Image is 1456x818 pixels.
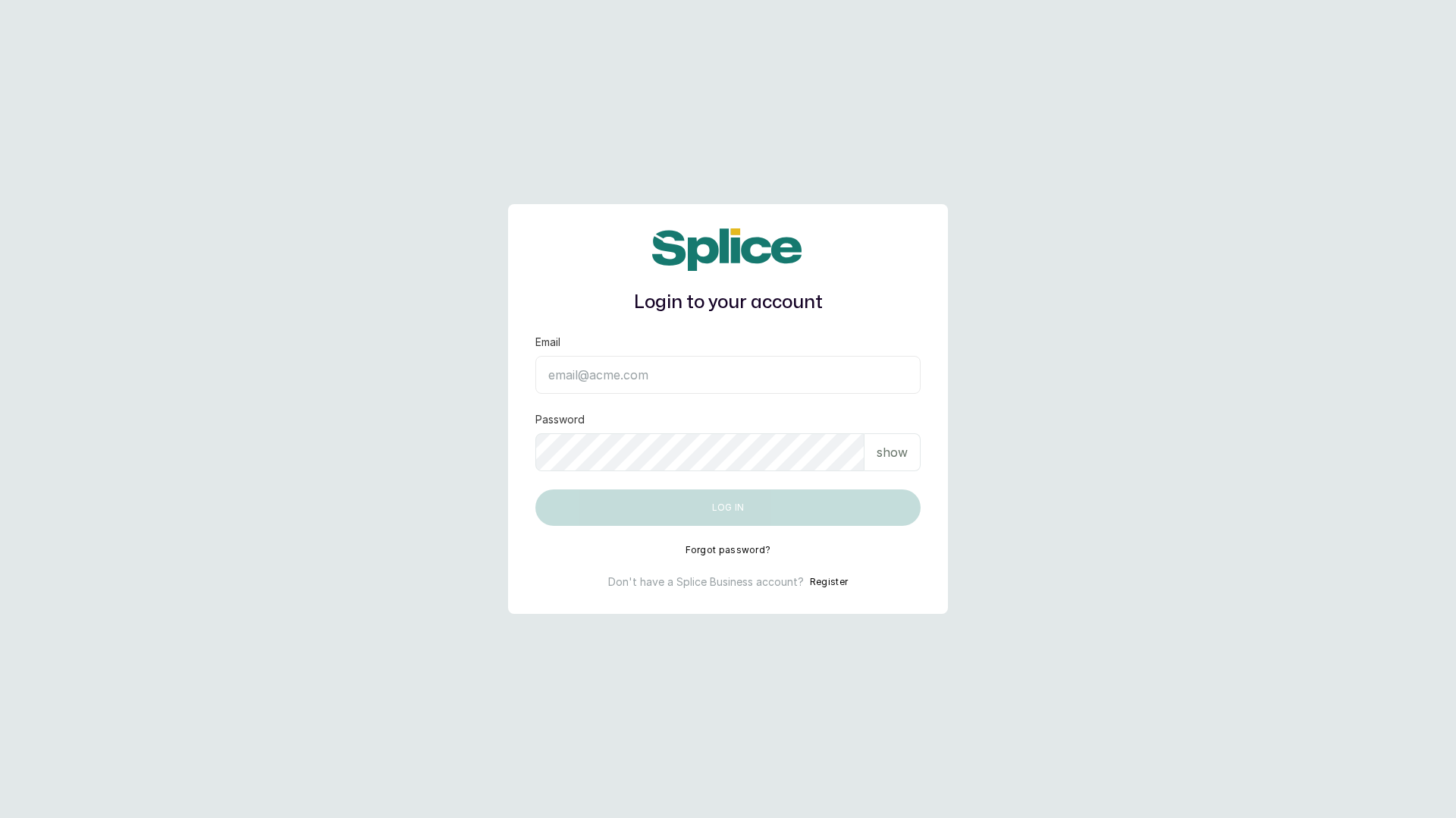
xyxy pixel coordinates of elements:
button: Forgot password? [686,544,771,556]
label: Password [535,412,585,427]
button: Register [810,574,848,590]
p: show [877,443,908,461]
p: Don't have a Splice Business account? [608,574,804,590]
h1: Login to your account [535,289,921,316]
label: Email [535,335,560,350]
input: email@acme.com [535,356,921,394]
button: Log in [535,489,921,526]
